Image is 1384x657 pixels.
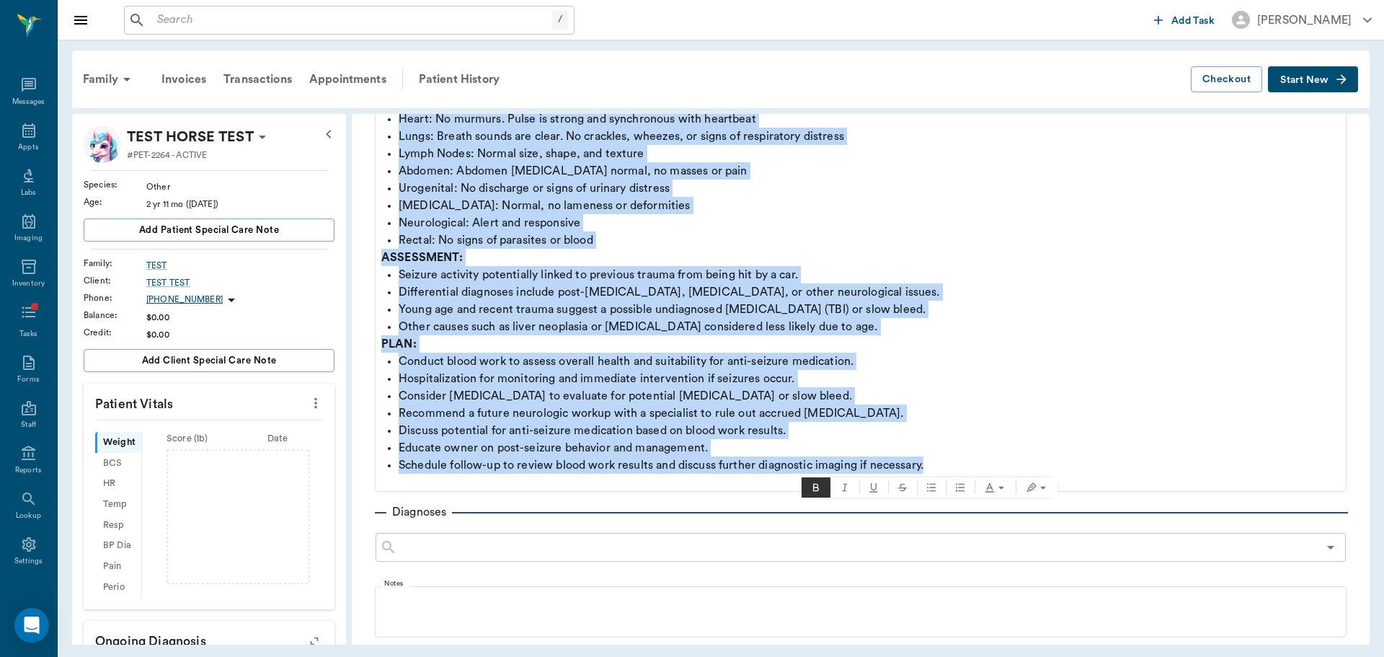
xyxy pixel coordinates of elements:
[84,326,146,339] div: Credit :
[95,556,141,577] div: Pain
[215,62,301,97] a: Transactions
[399,283,1340,301] p: Differential diagnoses include post-[MEDICAL_DATA], [MEDICAL_DATA], or other neurological issues.
[95,577,141,598] div: Perio
[84,309,146,322] div: Balance :
[399,128,1340,145] p: Lungs: Breath sounds are clear. No crackles, wheezes, or signs of respiratory distress
[84,291,146,304] div: Phone :
[1220,6,1383,33] button: [PERSON_NAME]
[399,266,1340,283] p: Seizure activity potentially linked to previous trauma from being hit by a car.
[21,188,36,198] div: Labs
[1268,66,1358,93] button: Start New
[17,374,39,385] div: Forms
[84,384,334,420] p: Patient Vitals
[1148,6,1220,33] button: Add Task
[381,338,417,350] strong: PLAN:
[146,198,334,211] div: 2 yr 11 mo ([DATE])
[399,232,1340,249] p: Rectal: No signs of parasites or blood
[232,432,323,446] div: Date
[84,274,146,287] div: Client :
[14,556,43,567] div: Settings
[552,10,568,30] div: /
[95,536,141,557] div: BP Dia
[399,214,1340,232] p: Neurological: Alert and responsive
[95,515,141,536] div: Resp
[802,477,830,498] button: Bold
[84,349,334,372] button: Add client Special Care Note
[95,474,141,495] div: HR
[95,432,141,453] div: Weight
[888,477,917,498] button: Strikethrough
[142,353,277,369] span: Add client Special Care Note
[146,180,334,193] div: Other
[84,178,146,191] div: Species :
[1191,66,1262,93] button: Checkout
[399,439,1340,457] p: Educate owner on post-seizure behavior and management.
[399,110,1340,128] p: Heart: No murmurs. Pulse is strong and synchronous with heartbeat
[146,294,223,306] p: [PHONE_NUMBER]
[127,149,207,162] p: #PET-2264 - ACTIVE
[84,219,334,242] button: Add patient Special Care Note
[381,252,463,263] strong: ASSESSMENT:
[859,477,888,498] span: Underline (⌃U)
[946,477,975,498] span: Ordered list (⌃⇧9)
[15,465,42,476] div: Reports
[146,259,334,272] a: TEST
[975,477,1016,498] button: Text color
[16,511,41,521] div: Lookup
[14,233,43,244] div: Imaging
[399,301,1340,318] p: Young age and recent trauma suggest a possible undiagnosed [MEDICAL_DATA] (TBI) or slow bleed.
[84,125,121,163] img: Profile Image
[19,329,37,340] div: Tasks
[1257,12,1352,29] div: [PERSON_NAME]
[399,180,1340,197] p: Urogenital: No discharge or signs of urinary distress
[399,353,1340,370] p: Conduct blood work to assess overall health and suitability for anti-seizure medication.
[84,621,334,657] p: Ongoing diagnosis
[304,391,327,415] button: more
[410,62,508,97] a: Patient History
[139,222,279,238] span: Add patient Special Care Note
[142,432,233,446] div: Score ( lb )
[18,142,38,153] div: Appts
[386,503,452,521] p: Diagnoses
[399,318,1340,335] p: Other causes such as liver neoplasia or [MEDICAL_DATA] considered less likely due to age.
[14,608,49,643] div: Open Intercom Messenger
[399,162,1340,180] p: Abdomen: Abdomen [MEDICAL_DATA] normal, no masses or pain
[84,195,146,208] div: Age :
[859,477,888,498] button: Underline
[127,125,254,149] p: TEST HORSE TEST
[399,405,1340,422] p: Recommend a future neurologic workup with a specialist to rule out accrued [MEDICAL_DATA].
[146,311,334,324] div: $0.00
[153,62,215,97] a: Invoices
[151,10,552,30] input: Search
[399,422,1340,439] p: Discuss potential for anti-seizure medication based on blood work results.
[1321,537,1341,557] button: Open
[399,457,1340,474] p: Schedule follow-up to review blood work results and discuss further diagnostic imaging if necessary.
[802,477,830,498] span: Bold (⌃B)
[830,477,859,498] span: Italic (⌃I)
[95,494,141,515] div: Temp
[946,477,975,498] button: Ordered list
[399,145,1340,162] p: Lymph Nodes: Normal size, shape, and texture
[830,477,859,498] button: Italic
[146,276,334,289] div: TEST TEST
[146,328,334,341] div: $0.00
[917,477,946,498] button: Bulleted list
[21,420,36,431] div: Staff
[95,453,141,474] div: BCS
[74,62,144,97] div: Family
[399,387,1340,405] p: Consider [MEDICAL_DATA] to evaluate for potential [MEDICAL_DATA] or slow bleed.
[888,477,917,498] span: Strikethrough (⌃D)
[399,370,1340,387] p: Hospitalization for monitoring and immediate intervention if seizures occur.
[84,257,146,270] div: Family :
[301,62,395,97] a: Appointments
[66,6,95,35] button: Close drawer
[12,278,45,289] div: Inventory
[12,97,45,107] div: Messages
[384,578,404,588] label: Notes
